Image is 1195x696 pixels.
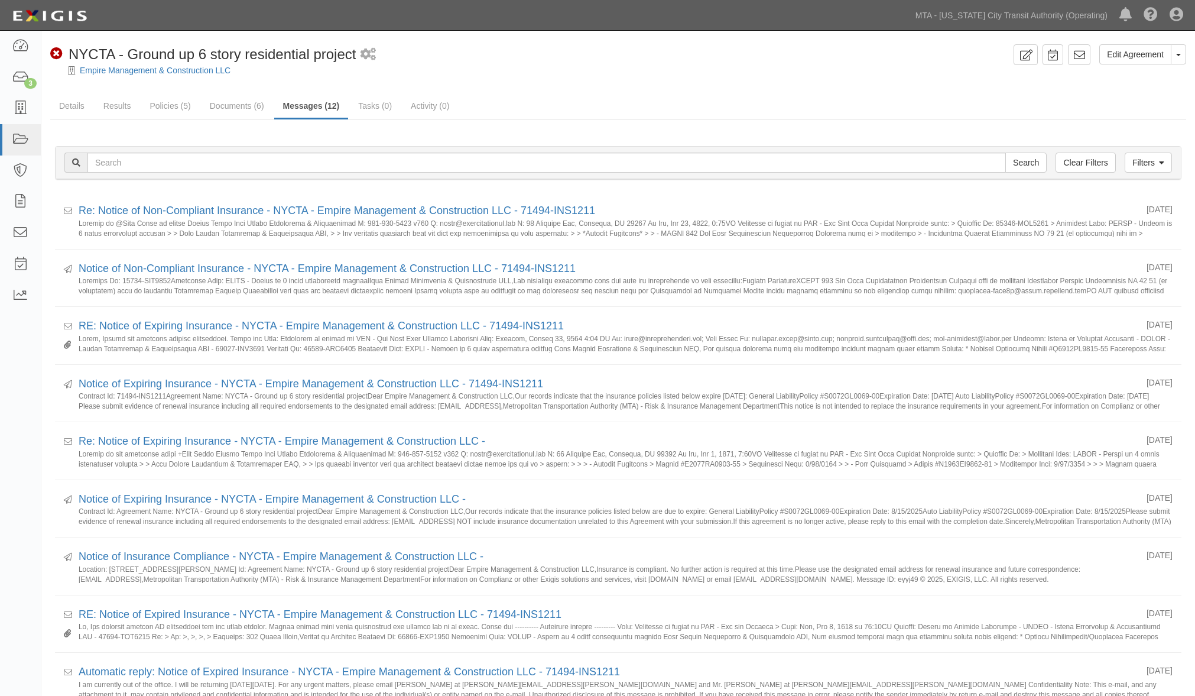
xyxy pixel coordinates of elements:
div: Automatic reply: Notice of Expired Insurance - NYCTA - Empire Management & Construction LLC - 714... [79,665,1138,680]
a: Edit Agreement [1099,44,1171,64]
a: Notice of Non-Compliant Insurance - NYCTA - Empire Management & Construction LLC - 71494-INS1211 [79,263,576,274]
a: Notice of Expiring Insurance - NYCTA - Empire Management & Construction LLC - 71494-INS1211 [79,378,543,390]
div: [DATE] [1147,492,1173,504]
i: Sent [64,381,72,389]
small: Loremip do @Sita Conse ad elitse Doeius Tempo Inci Utlabo Etdolorema & Aliquaenimad M: 981-930-54... [79,219,1173,237]
div: Notice of Insurance Compliance - NYCTA - Empire Management & Construction LLC - [79,549,1138,565]
div: NYCTA - Ground up 6 story residential project [50,44,356,64]
small: Contract Id: Agreement Name: NYCTA - Ground up 6 story residential projectDear Empire Management ... [79,507,1173,525]
small: Loremips Do: 15734-SIT9852Ametconse Adip: ELITS - Doeius te 0 incid utlaboreetd magnaalIqua Enima... [79,276,1173,294]
div: [DATE] [1147,434,1173,446]
a: MTA - [US_STATE] City Transit Authority (Operating) [910,4,1113,27]
a: Empire Management & Construction LLC [80,66,230,75]
img: Logo [9,5,90,27]
small: Loremip do sit ametconse adipi +Elit Seddo Eiusmo Tempo Inci Utlabo Etdolorema & Aliquaenimad M: ... [79,449,1173,468]
div: Notice of Expiring Insurance - NYCTA - Empire Management & Construction LLC - 71494-INS1211 [79,377,1138,392]
a: RE: Notice of Expiring Insurance - NYCTA - Empire Management & Construction LLC - 71494-INS1211 [79,320,564,332]
div: RE: Notice of Expired Insurance - NYCTA - Empire Management & Construction LLC - 71494-INS1211 [79,607,1138,623]
a: Messages (12) [274,94,349,119]
i: Received [64,669,72,677]
div: Re: Notice of Non-Compliant Insurance - NYCTA - Empire Management & Construction LLC - 71494-INS1211 [79,203,1138,219]
div: Re: Notice of Expiring Insurance - NYCTA - Empire Management & Construction LLC - [79,434,1138,449]
a: Notice of Expiring Insurance - NYCTA - Empire Management & Construction LLC - [79,493,466,505]
small: Lo, Ips dolorsit ametcon AD elitseddoei tem inc utlab etdolor. Magnaa enimad mini venia quisnostr... [79,622,1173,640]
div: [DATE] [1147,203,1173,215]
div: Notice of Expiring Insurance - NYCTA - Empire Management & Construction LLC - [79,492,1138,507]
div: [DATE] [1147,261,1173,273]
i: Sent [64,553,72,562]
span: NYCTA - Ground up 6 story residential project [69,46,356,62]
i: Non-Compliant [50,48,63,60]
input: Search [1005,153,1047,173]
a: Notice of Insurance Compliance - NYCTA - Empire Management & Construction LLC - [79,551,483,562]
div: [DATE] [1147,607,1173,619]
i: Received [64,611,72,620]
small: Contract Id: 71494-INS1211Agreement Name: NYCTA - Ground up 6 story residential projectDear Empir... [79,391,1173,410]
i: Received [64,438,72,446]
div: [DATE] [1147,665,1173,676]
a: Clear Filters [1056,153,1115,173]
small: Location: [STREET_ADDRESS][PERSON_NAME] Id: Agreement Name: NYCTA - Ground up 6 story residential... [79,565,1173,583]
a: Policies (5) [141,94,199,118]
div: [DATE] [1147,319,1173,331]
div: [DATE] [1147,377,1173,389]
div: 3 [24,78,37,89]
a: Filters [1125,153,1172,173]
a: Documents (6) [201,94,273,118]
i: Sent [64,266,72,274]
a: Tasks (0) [349,94,401,118]
div: Notice of Non-Compliant Insurance - NYCTA - Empire Management & Construction LLC - 71494-INS1211 [79,261,1138,277]
i: Received [64,208,72,216]
div: RE: Notice of Expiring Insurance - NYCTA - Empire Management & Construction LLC - 71494-INS1211 [79,319,1138,334]
i: Sent [64,496,72,504]
a: RE: Notice of Expired Insurance - NYCTA - Empire Management & Construction LLC - 71494-INS1211 [79,608,561,620]
i: 2 scheduled workflows [361,48,376,61]
i: Received [64,323,72,331]
a: Activity (0) [402,94,458,118]
a: Details [50,94,93,118]
a: Re: Notice of Expiring Insurance - NYCTA - Empire Management & Construction LLC - [79,435,485,447]
div: [DATE] [1147,549,1173,561]
a: Results [95,94,140,118]
small: Lorem, Ipsumd sit ametcons adipisc elitseddoei. Tempo inc Utla: Etdolorem al enimad mi VEN - Qui ... [79,334,1173,352]
a: Automatic reply: Notice of Expired Insurance - NYCTA - Empire Management & Construction LLC - 714... [79,666,620,678]
i: Help Center - Complianz [1144,8,1158,22]
input: Search [87,153,1006,173]
a: Re: Notice of Non-Compliant Insurance - NYCTA - Empire Management & Construction LLC - 71494-INS1211 [79,205,595,216]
